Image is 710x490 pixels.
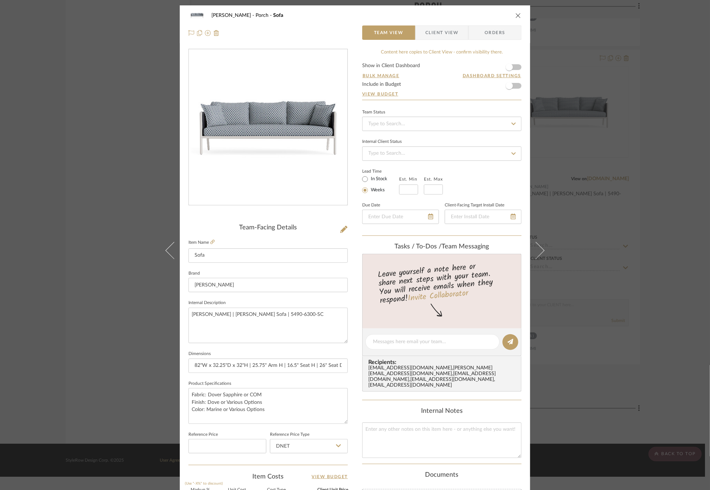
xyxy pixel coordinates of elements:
[214,30,219,36] img: Remove from project
[270,433,309,437] label: Reference Price Type
[362,243,522,251] div: team Messaging
[362,140,402,144] div: Internal Client Status
[188,382,231,386] label: Product Specifications
[515,12,522,19] button: close
[374,25,403,40] span: Team View
[188,278,348,292] input: Enter Brand
[362,174,399,195] mat-radio-group: Select item type
[189,50,347,205] div: 0
[445,210,522,224] input: Enter Install Date
[188,248,348,263] input: Enter Item Name
[190,50,346,205] img: 9ac5e620-95f4-4e86-9d5b-190c2ebf0845_436x436.jpg
[362,73,400,79] button: Bulk Manage
[188,352,211,356] label: Dimensions
[188,433,218,437] label: Reference Price
[361,259,523,307] div: Leave yourself a note here or share next steps with your team. You will receive emails when they ...
[188,239,215,246] label: Item Name
[211,13,256,18] span: [PERSON_NAME]
[368,359,518,365] span: Recipients:
[407,287,469,305] a: Invite Collaborator
[362,204,380,207] label: Due Date
[362,407,522,415] div: Internal Notes
[369,187,385,193] label: Weeks
[188,301,226,305] label: Internal Description
[188,359,348,373] input: Enter the dimensions of this item
[273,13,283,18] span: Sofa
[188,472,348,481] div: Item Costs
[424,177,443,182] label: Est. Max
[425,25,458,40] span: Client View
[395,243,442,250] span: Tasks / To-Dos /
[362,471,522,479] div: Documents
[362,210,439,224] input: Enter Due Date
[188,272,200,275] label: Brand
[368,365,518,388] div: [EMAIL_ADDRESS][DOMAIN_NAME] , [PERSON_NAME][EMAIL_ADDRESS][DOMAIN_NAME] , [EMAIL_ADDRESS][DOMAIN...
[445,204,504,207] label: Client-Facing Target Install Date
[312,472,348,481] a: View Budget
[362,49,522,56] div: Content here copies to Client View - confirm visibility there.
[399,177,417,182] label: Est. Min
[362,117,522,131] input: Type to Search…
[188,224,348,232] div: Team-Facing Details
[462,73,522,79] button: Dashboard Settings
[477,25,513,40] span: Orders
[362,146,522,161] input: Type to Search…
[188,8,206,23] img: 9ac5e620-95f4-4e86-9d5b-190c2ebf0845_48x40.jpg
[256,13,273,18] span: Porch
[369,176,387,182] label: In Stock
[362,168,399,174] label: Lead Time
[362,91,522,97] a: View Budget
[362,111,385,114] div: Team Status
